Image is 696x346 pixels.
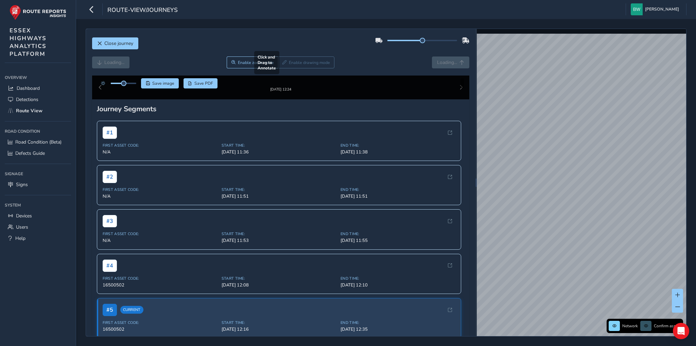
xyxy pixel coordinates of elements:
span: Devices [16,213,32,219]
span: End Time: [341,281,455,286]
span: [DATE] 11:51 [222,199,336,205]
span: # 3 [103,220,117,233]
div: Open Intercom Messenger [673,323,689,339]
span: End Time: [341,237,455,242]
div: System [5,200,71,210]
div: [DATE] 12:24 [260,92,301,97]
a: Help [5,233,71,244]
a: Dashboard [5,83,71,94]
button: Zoom [227,56,278,68]
span: Confirm assets [654,323,681,329]
span: [DATE] 12:16 [222,332,336,338]
span: route-view/journeys [107,6,178,15]
span: Start Time: [222,326,336,331]
span: [DATE] 11:53 [222,243,336,249]
span: End Time: [341,326,455,331]
span: [DATE] 12:35 [341,332,455,338]
span: End Time: [341,148,455,153]
span: # 2 [103,176,117,188]
span: 16500502 [103,332,217,338]
span: Road Condition (Beta) [15,139,62,145]
a: Route View [5,105,71,116]
span: End Time: [341,193,455,198]
span: Start Time: [222,148,336,153]
span: [DATE] 12:10 [341,287,455,294]
span: Save image [152,81,174,86]
span: [DATE] 11:38 [341,154,455,161]
span: [DATE] 11:55 [341,243,455,249]
a: Signs [5,179,71,190]
span: First Asset Code: [103,281,217,286]
img: diamond-layout [631,3,643,15]
div: Overview [5,72,71,83]
span: Signs [16,181,28,188]
span: Start Time: [222,281,336,286]
img: rr logo [10,5,66,20]
span: Dashboard [17,85,40,92]
div: Journey Segments [97,110,465,119]
a: Detections [5,94,71,105]
span: N/A [103,199,217,205]
div: Signage [5,169,71,179]
span: [DATE] 12:08 [222,287,336,294]
a: Devices [5,210,71,221]
button: [PERSON_NAME] [631,3,681,15]
span: [DATE] 11:51 [341,199,455,205]
span: [PERSON_NAME] [645,3,679,15]
button: Close journey [92,37,138,49]
span: Network [622,323,638,329]
a: Road Condition (Beta) [5,136,71,148]
span: First Asset Code: [103,237,217,242]
span: Route View [16,108,42,114]
span: Users [16,224,28,230]
button: PDF [184,78,218,88]
span: ESSEX HIGHWAYS ANALYTICS PLATFORM [10,27,47,58]
span: Defects Guide [15,150,45,156]
img: Thumbnail frame [260,86,301,92]
span: N/A [103,243,217,249]
span: Start Time: [222,237,336,242]
span: Detections [16,96,38,103]
div: Road Condition [5,126,71,136]
button: Save [141,78,179,88]
span: N/A [103,154,217,161]
span: Help [15,235,25,242]
span: First Asset Code: [103,193,217,198]
span: First Asset Code: [103,326,217,331]
span: Enable zoom mode [238,60,274,65]
span: # 1 [103,132,117,144]
a: Defects Guide [5,148,71,159]
a: Users [5,221,71,233]
span: First Asset Code: [103,148,217,153]
span: Current [120,311,143,319]
span: Start Time: [222,193,336,198]
span: [DATE] 11:36 [222,154,336,161]
span: 16500502 [103,287,217,294]
span: Save PDF [194,81,213,86]
span: # 5 [103,309,117,322]
span: # 4 [103,265,117,277]
span: Close journey [104,40,133,47]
